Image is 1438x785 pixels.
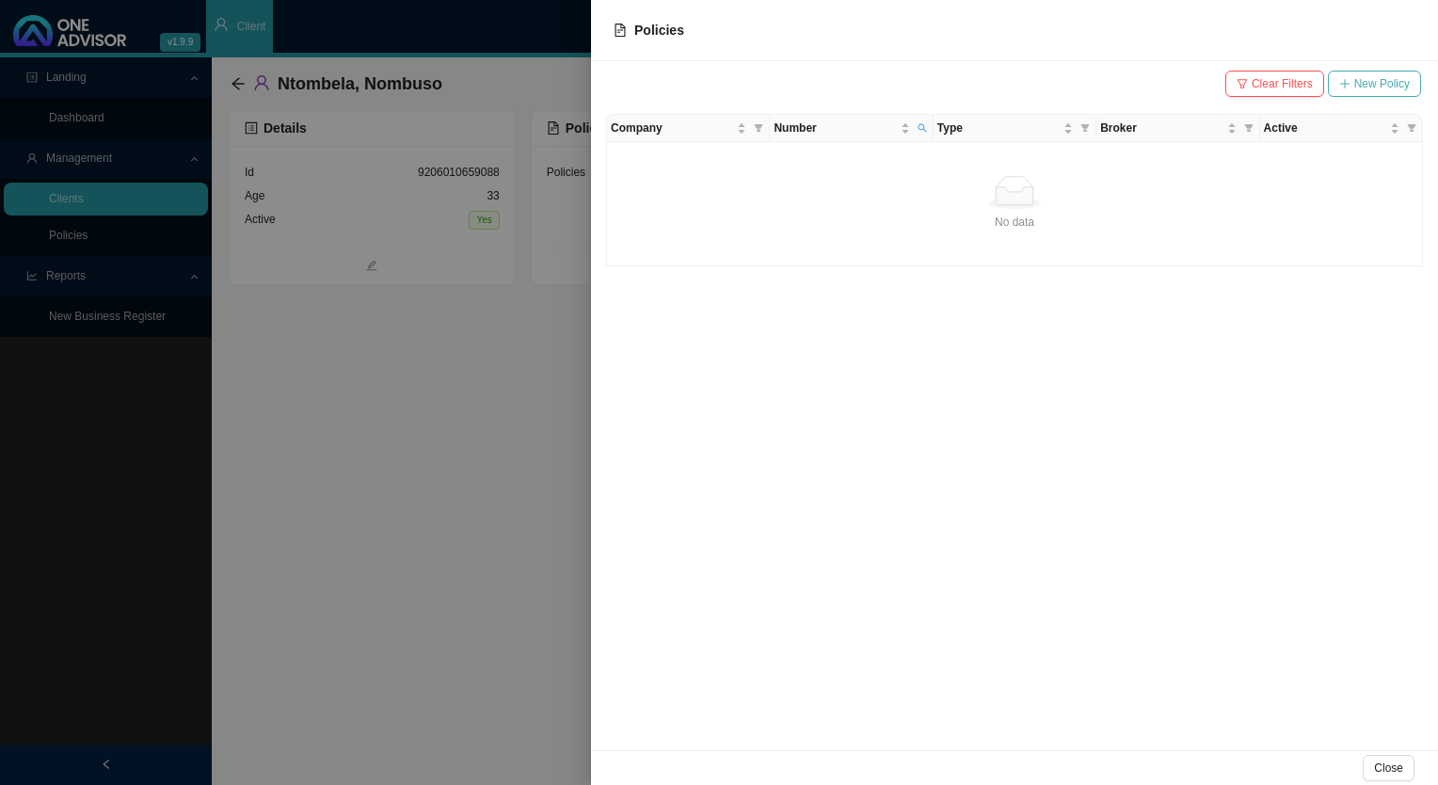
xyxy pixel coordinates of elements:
span: filter [1077,115,1094,141]
th: Broker [1096,115,1259,142]
span: search [918,123,927,133]
span: New Policy [1354,74,1410,93]
span: Number [774,119,896,137]
span: Active [1264,119,1386,137]
span: Type [937,119,1060,137]
span: filter [1080,123,1090,133]
span: filter [1407,123,1416,133]
span: plus [1339,78,1350,89]
th: Number [770,115,933,142]
span: Broker [1100,119,1222,137]
span: search [914,115,931,141]
span: Policies [634,23,684,38]
span: filter [1240,115,1257,141]
span: filter [750,115,767,141]
button: Clear Filters [1225,71,1324,97]
th: Type [934,115,1096,142]
span: file-text [614,24,627,37]
span: Company [611,119,733,137]
span: filter [1244,123,1254,133]
th: Company [607,115,770,142]
span: Clear Filters [1252,74,1313,93]
th: Active [1260,115,1423,142]
span: filter [1237,78,1248,89]
span: Close [1374,759,1403,777]
div: No data [615,213,1414,232]
button: Close [1363,755,1414,781]
button: New Policy [1328,71,1421,97]
span: filter [1403,115,1420,141]
span: filter [754,123,763,133]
